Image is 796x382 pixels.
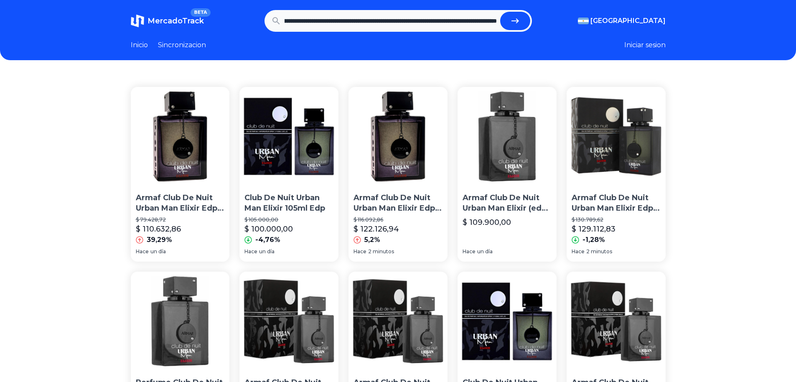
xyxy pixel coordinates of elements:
[572,223,615,235] p: $ 129.112,83
[463,193,552,214] p: Armaf Club De Nuit Urban Man Elixir (edp 105 Ml)
[463,216,511,228] p: $ 109.900,00
[364,235,380,245] p: 5,2%
[353,223,399,235] p: $ 122.126,94
[458,87,557,186] img: Armaf Club De Nuit Urban Man Elixir (edp 105 Ml)
[191,8,210,17] span: BETA
[348,87,448,262] a: Armaf Club De Nuit Urban Man Elixir Edp 105 Ml Para Hombres.Armaf Club De Nuit Urban Man Elixir E...
[147,235,172,245] p: 39,29%
[578,16,666,26] button: [GEOGRAPHIC_DATA]
[131,87,230,262] a: Armaf Club De Nuit Urban Man Elixir Edp 105 Ml Para Hombres.Armaf Club De Nuit Urban Man Elixir E...
[239,87,338,186] img: Club De Nuit Urban Man Elixir 105ml Edp
[567,87,666,186] img: Armaf Club De Nuit Urban Man Elixir Edp 105 Ml Para Hombre.
[590,16,666,26] span: [GEOGRAPHIC_DATA]
[244,223,293,235] p: $ 100.000,00
[582,235,605,245] p: -1,28%
[353,193,443,214] p: Armaf Club De Nuit Urban Man Elixir Edp 105 Ml Para Hombres.
[239,272,338,371] img: Armaf Club De Nuit Urban Man Elixir Edp 105ml Premium
[624,40,666,50] button: Iniciar sesion
[131,40,148,50] a: Inicio
[136,248,149,255] span: Hace
[463,248,476,255] span: Hace
[131,14,204,28] a: MercadoTrackBETA
[477,248,493,255] span: un día
[259,248,275,255] span: un día
[567,272,666,371] img: Armaf Club De Nuit Urban Man Elixir Eau De Parfum Original
[572,193,661,214] p: Armaf Club De Nuit Urban Man Elixir Edp 105 Ml Para Hombre.
[458,272,557,371] img: Club De Nuit Urban Man Elixir 105ml Edp
[578,18,589,24] img: Argentina
[131,272,230,371] img: Perfume Club De Nuit Urban Man Elixir Edp 105ml - Armaf
[353,216,443,223] p: $ 116.092,86
[567,87,666,262] a: Armaf Club De Nuit Urban Man Elixir Edp 105 Ml Para Hombre.Armaf Club De Nuit Urban Man Elixir Ed...
[136,216,225,223] p: $ 79.428,72
[239,87,338,262] a: Club De Nuit Urban Man Elixir 105ml EdpClub De Nuit Urban Man Elixir 105ml Edp$ 105.000,00$ 100.0...
[158,40,206,50] a: Sincronizacion
[131,87,230,186] img: Armaf Club De Nuit Urban Man Elixir Edp 105 Ml Para Hombres.
[244,193,333,214] p: Club De Nuit Urban Man Elixir 105ml Edp
[136,193,225,214] p: Armaf Club De Nuit Urban Man Elixir Edp 105 Ml Para Hombres.
[586,248,612,255] span: 2 minutos
[353,248,366,255] span: Hace
[255,235,280,245] p: -4,76%
[572,248,585,255] span: Hace
[572,216,661,223] p: $ 130.789,62
[244,248,257,255] span: Hace
[368,248,394,255] span: 2 minutos
[148,16,204,25] span: MercadoTrack
[150,248,166,255] span: un día
[136,223,181,235] p: $ 110.632,86
[458,87,557,262] a: Armaf Club De Nuit Urban Man Elixir (edp 105 Ml)Armaf Club De Nuit Urban Man Elixir (edp 105 Ml)$...
[244,216,333,223] p: $ 105.000,00
[348,87,448,186] img: Armaf Club De Nuit Urban Man Elixir Edp 105 Ml Para Hombres.
[348,272,448,371] img: Armaf Club De Nuit Urban Man Elixir Edp 105ml
[131,14,144,28] img: MercadoTrack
